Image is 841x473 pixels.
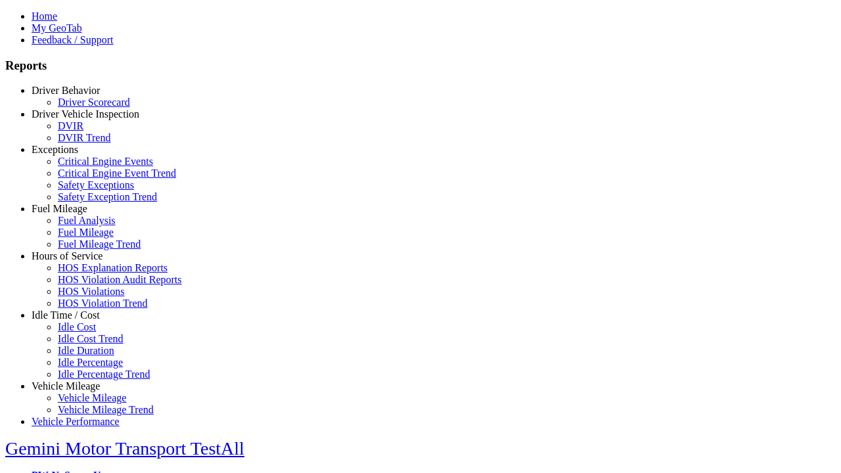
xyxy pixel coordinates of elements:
[5,58,836,73] h3: Reports
[32,250,102,261] a: Hours of Service
[32,22,82,34] a: My GeoTab
[58,369,150,380] a: Idle Percentage Trend
[58,404,154,415] a: Vehicle Mileage Trend
[58,286,124,297] a: HOS Violations
[58,357,123,368] a: Idle Percentage
[58,345,114,356] a: Idle Duration
[58,120,83,131] a: DVIR
[58,132,110,143] a: DVIR Trend
[58,97,130,108] a: Driver Scorecard
[58,191,157,202] a: Safety Exception Trend
[58,156,153,167] a: Critical Engine Events
[58,227,114,238] a: Fuel Mileage
[32,108,139,120] a: Driver Vehicle Inspection
[32,11,57,22] a: Home
[58,238,141,250] a: Fuel Mileage Trend
[32,34,113,45] a: Feedback / Support
[58,215,116,226] a: Fuel Analysis
[32,309,100,321] a: Idle Time / Cost
[58,262,168,273] a: HOS Explanation Reports
[58,392,126,403] a: Vehicle Mileage
[58,168,176,179] a: Critical Engine Event Trend
[58,274,182,285] a: HOS Violation Audit Reports
[32,203,87,214] a: Fuel Mileage
[58,321,96,332] a: Idle Cost
[32,380,100,392] a: Vehicle Mileage
[5,438,244,459] a: Gemini Motor Transport TestAll
[58,298,148,309] a: HOS Violation Trend
[32,144,78,155] a: Exceptions
[58,179,134,191] a: Safety Exceptions
[58,333,124,344] a: Idle Cost Trend
[32,85,100,96] a: Driver Behavior
[32,416,120,427] a: Vehicle Performance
